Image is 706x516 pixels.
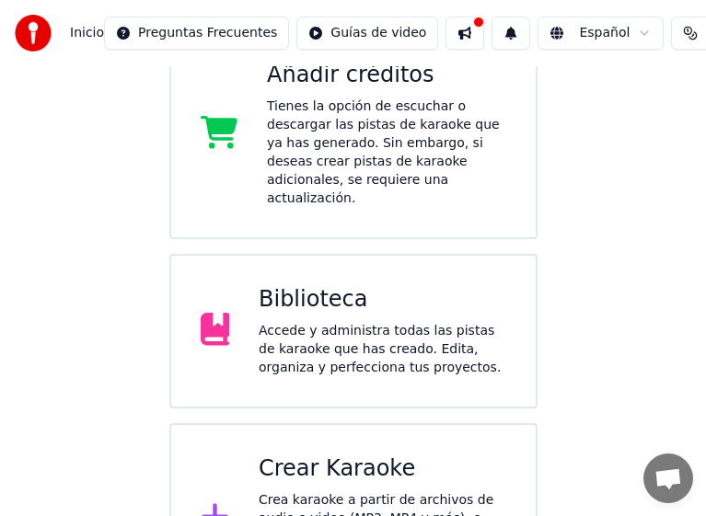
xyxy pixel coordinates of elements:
[259,454,506,484] div: Crear Karaoke
[643,453,693,503] div: Chat abierto
[259,285,506,315] div: Biblioteca
[267,61,506,90] div: Añadir créditos
[70,24,104,42] span: Inicio
[259,322,506,377] div: Accede y administra todas las pistas de karaoke que has creado. Edita, organiza y perfecciona tus...
[104,17,289,50] button: Preguntas Frecuentes
[15,15,52,52] img: youka
[296,17,438,50] button: Guías de video
[267,97,506,208] div: Tienes la opción de escuchar o descargar las pistas de karaoke que ya has generado. Sin embargo, ...
[70,24,104,42] nav: breadcrumb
